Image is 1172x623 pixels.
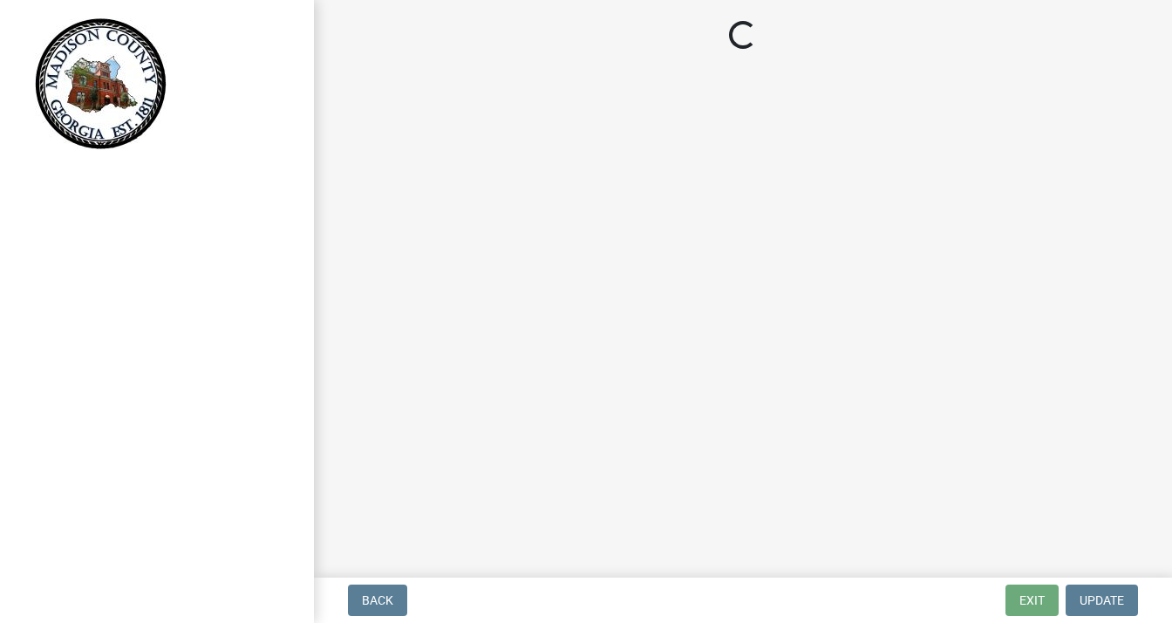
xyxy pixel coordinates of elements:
[362,593,393,607] span: Back
[1066,585,1138,616] button: Update
[348,585,407,616] button: Back
[35,18,167,149] img: Madison County, Georgia
[1005,585,1059,616] button: Exit
[1080,593,1124,607] span: Update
